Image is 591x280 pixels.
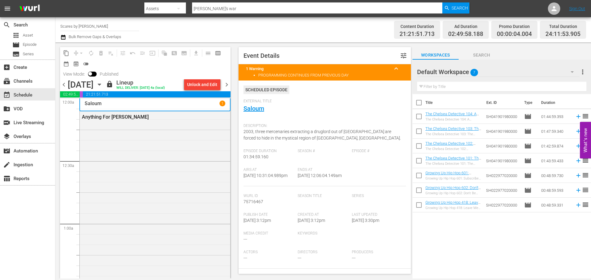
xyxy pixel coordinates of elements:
[298,149,349,154] span: Season #
[12,50,20,58] span: Series
[4,5,11,12] span: menu
[86,48,96,58] span: Loop Content
[243,105,264,112] a: Saloum
[298,212,349,217] span: Created At
[106,48,116,58] span: Clear Lineup
[580,122,591,158] button: Open Feedback Widget
[497,22,532,31] div: Promo Duration
[392,65,400,72] span: keyboard_arrow_up
[425,126,481,149] a: The Chelsea Detective 103: The Gentle Giant (The Chelsea Detective 103: The Gentle Giant (amc_net...
[12,41,20,49] span: Episode
[400,22,435,31] div: Content Duration
[3,91,10,99] span: Schedule
[3,175,10,182] span: Reports
[243,149,295,154] span: Episode Duration
[63,61,69,67] span: date_range_outlined
[483,94,520,111] th: Ext. ID
[425,191,481,195] div: Growing Up Hip Hop 602: Don't Be Salty
[539,198,573,212] td: 00:48:59.331
[452,2,468,14] span: Search
[63,50,69,56] span: content_copy
[298,218,325,223] span: [DATE] 3:12pm
[582,201,589,208] span: reorder
[352,250,403,255] span: Producers
[425,132,481,136] div: The Chelsea Detective 103: The Gentle Giant
[521,94,537,111] th: Type
[106,81,113,88] span: lock
[425,162,481,166] div: The Chelsea Detective 101: The Wages of Sin
[3,77,10,85] span: Channels
[60,91,80,97] span: 02:49:58.188
[484,168,522,183] td: SH022977020000
[80,91,83,97] span: 00:00:04.004
[215,50,221,56] span: calendar_view_week_outlined
[243,124,403,128] span: Description:
[539,183,573,198] td: 00:48:59.593
[12,32,20,39] span: Asset
[575,128,582,135] svg: Add to Schedule
[243,85,289,94] div: Scheduled Episode
[539,168,573,183] td: 00:48:59.730
[243,255,247,260] span: ---
[83,61,89,67] span: toggle_off
[579,68,586,76] span: more_vert
[258,73,404,77] li: PROGRAMMING CONTINUES FROM PREVIOUS DAY
[243,250,295,255] span: Actors
[539,124,573,139] td: 01:47:59.340
[569,6,585,11] a: Sign Out
[497,31,532,38] span: 00:00:04.004
[524,142,532,150] span: Episode
[412,51,459,59] span: Workspaces
[298,168,349,172] span: Ends At
[243,199,263,204] span: 75716467
[243,52,279,59] span: Event Details
[116,79,165,86] div: Lineup
[484,124,522,139] td: SH041901980000
[425,117,481,121] div: The Chelsea Detective 104: A Chelsea Education
[582,157,589,164] span: reorder
[545,22,581,31] div: Total Duration
[484,198,522,212] td: SH022977020000
[524,201,532,209] span: Episode
[352,149,403,154] span: Episode #
[298,194,349,199] span: Season Title
[243,212,295,217] span: Publish Date
[396,48,411,63] button: tune
[298,231,349,236] span: Keywords
[116,86,165,90] div: WILL DELIVER: [DATE] 4a (local)
[81,59,91,69] span: 24 hours Lineup View is OFF
[23,32,33,38] span: Asset
[298,250,349,255] span: Directors
[484,139,522,153] td: SH041901980000
[539,139,573,153] td: 01:42:59.874
[524,128,532,135] span: Episode
[582,172,589,179] span: reorder
[579,65,586,79] button: more_vert
[88,72,92,76] span: Toggle to switch from Published to Draft view.
[68,80,94,90] div: [DATE]
[425,147,481,151] div: The Chelsea Detective 102: [PERSON_NAME]
[60,81,68,89] span: chevron_left
[448,22,483,31] div: Ad Duration
[184,79,220,90] button: Unlock and Edit
[97,72,122,77] span: Published
[246,66,389,71] title: 1 Warning
[545,31,581,38] span: 24:11:53.905
[138,48,147,58] span: Fill episodes with ad slates
[575,187,582,194] svg: Add to Schedule
[3,21,10,29] span: Search
[575,172,582,179] svg: Add to Schedule
[575,113,582,120] svg: Add to Schedule
[3,64,10,71] span: Create
[352,218,379,223] span: [DATE] 3:30pm
[83,91,231,97] span: 21:21:51.713
[484,183,522,198] td: SH022977020000
[187,79,217,90] div: Unlock and Edit
[23,51,34,57] span: Series
[3,133,10,140] span: Overlays
[223,81,231,89] span: chevron_right
[425,171,471,194] a: Growing Up Hip Hop 601: Subscribe or Step Aside (Growing Up Hip Hop 601: Subscribe or Step Aside ...
[243,173,287,178] span: [DATE] 10:31:04.989pm
[3,161,10,168] span: Ingestion
[524,113,532,120] span: Episode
